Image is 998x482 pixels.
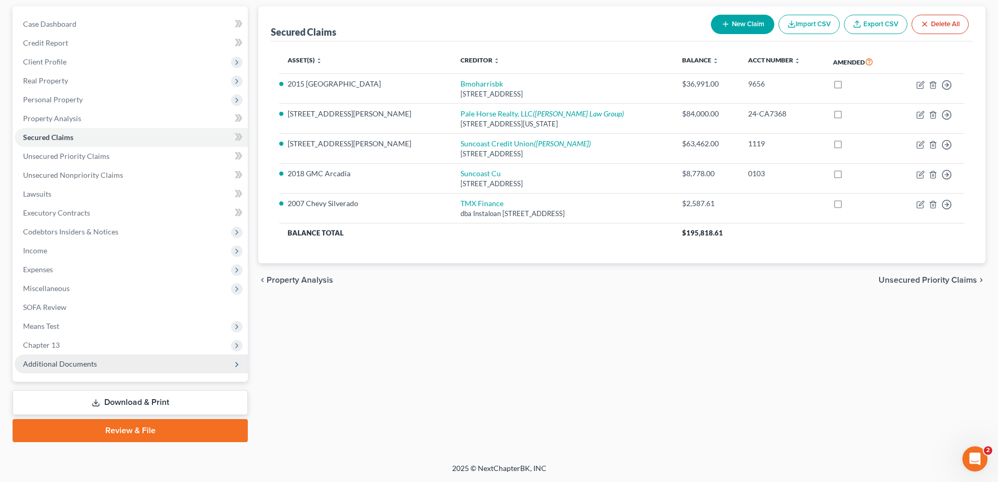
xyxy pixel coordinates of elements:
[258,276,333,284] button: chevron_left Property Analysis
[15,298,248,317] a: SOFA Review
[984,446,992,455] span: 2
[794,58,800,64] i: unfold_more
[15,109,248,128] a: Property Analysis
[15,34,248,52] a: Credit Report
[23,133,73,142] span: Secured Claims
[23,114,81,123] span: Property Analysis
[460,89,665,99] div: [STREET_ADDRESS]
[15,128,248,147] a: Secured Claims
[825,50,895,74] th: Amended
[460,56,500,64] a: Creditor unfold_more
[23,76,68,85] span: Real Property
[288,138,444,149] li: [STREET_ADDRESS][PERSON_NAME]
[711,15,774,34] button: New Claim
[23,189,51,198] span: Lawsuits
[460,199,503,208] a: TMX Finance
[23,322,59,330] span: Means Test
[23,359,97,368] span: Additional Documents
[23,57,67,66] span: Client Profile
[748,138,816,149] div: 1119
[23,246,47,255] span: Income
[533,109,624,118] i: ([PERSON_NAME] Law Group)
[23,284,70,293] span: Miscellaneous
[682,56,719,64] a: Balance unfold_more
[460,139,591,148] a: Suncoast Credit Union([PERSON_NAME])
[977,276,985,284] i: chevron_right
[682,109,731,119] div: $84,000.00
[288,109,444,119] li: [STREET_ADDRESS][PERSON_NAME]
[15,185,248,203] a: Lawsuits
[23,265,53,274] span: Expenses
[460,79,503,88] a: Bmoharrisbk
[844,15,907,34] a: Export CSV
[267,276,333,284] span: Property Analysis
[962,446,988,472] iframe: Intercom live chat
[23,152,109,160] span: Unsecured Priority Claims
[15,15,248,34] a: Case Dashboard
[258,276,267,284] i: chevron_left
[23,95,83,104] span: Personal Property
[13,390,248,415] a: Download & Print
[748,79,816,89] div: 9656
[271,26,336,38] div: Secured Claims
[23,19,76,28] span: Case Dashboard
[682,198,731,209] div: $2,587.61
[682,229,723,237] span: $195,818.61
[201,463,798,482] div: 2025 © NextChapterBK, INC
[23,340,60,349] span: Chapter 13
[288,56,322,64] a: Asset(s) unfold_more
[460,209,665,219] div: dba Instaloan [STREET_ADDRESS]
[279,223,674,242] th: Balance Total
[15,166,248,185] a: Unsecured Nonpriority Claims
[460,169,501,178] a: Suncoast Cu
[879,276,985,284] button: Unsecured Priority Claims chevron_right
[23,170,123,179] span: Unsecured Nonpriority Claims
[316,58,322,64] i: unfold_more
[288,168,444,179] li: 2018 GMC Arcadia
[460,109,624,118] a: Pale Horse Realty, LLC([PERSON_NAME] Law Group)
[288,79,444,89] li: 2015 [GEOGRAPHIC_DATA]
[460,179,665,189] div: [STREET_ADDRESS]
[778,15,840,34] button: Import CSV
[912,15,969,34] button: Delete All
[879,276,977,284] span: Unsecured Priority Claims
[748,168,816,179] div: 0103
[682,138,731,149] div: $63,462.00
[13,419,248,442] a: Review & File
[682,168,731,179] div: $8,778.00
[460,149,665,159] div: [STREET_ADDRESS]
[23,208,90,217] span: Executory Contracts
[682,79,731,89] div: $36,991.00
[23,38,68,47] span: Credit Report
[748,109,816,119] div: 24-CA7368
[460,119,665,129] div: [STREET_ADDRESS][US_STATE]
[23,227,118,236] span: Codebtors Insiders & Notices
[23,303,67,312] span: SOFA Review
[15,147,248,166] a: Unsecured Priority Claims
[493,58,500,64] i: unfold_more
[288,198,444,209] li: 2007 Chevy Silverado
[748,56,800,64] a: Acct Number unfold_more
[712,58,719,64] i: unfold_more
[15,203,248,222] a: Executory Contracts
[534,139,591,148] i: ([PERSON_NAME])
